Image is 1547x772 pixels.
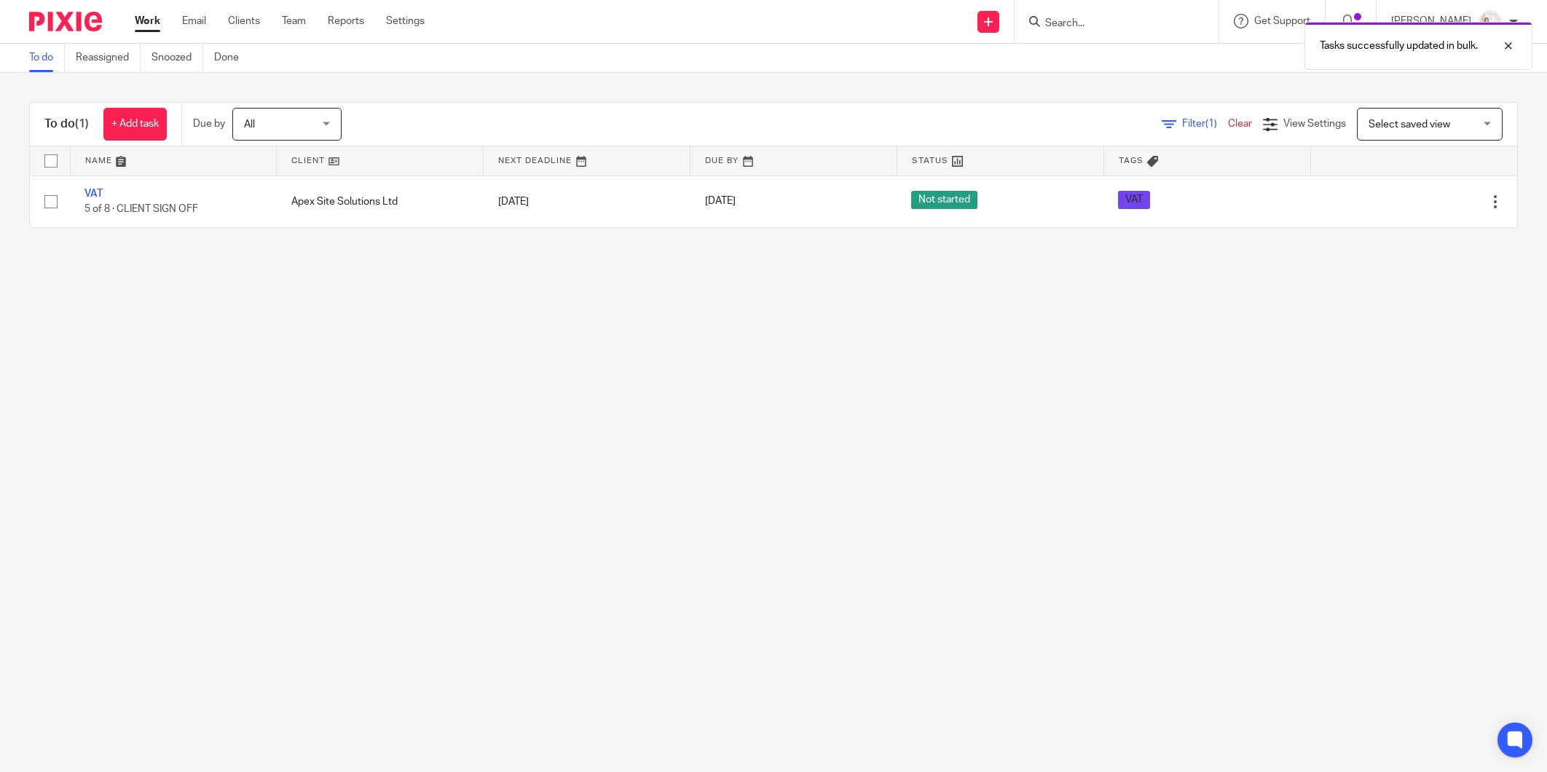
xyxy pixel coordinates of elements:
[193,117,225,131] p: Due by
[386,14,425,28] a: Settings
[182,14,206,28] a: Email
[244,119,255,130] span: All
[103,108,167,141] a: + Add task
[228,14,260,28] a: Clients
[328,14,364,28] a: Reports
[1118,191,1150,209] span: VAT
[1369,119,1450,130] span: Select saved view
[44,117,89,132] h1: To do
[135,14,160,28] a: Work
[1119,157,1143,165] span: Tags
[29,12,102,31] img: Pixie
[484,176,690,227] td: [DATE]
[84,204,198,214] span: 5 of 8 · CLIENT SIGN OFF
[75,118,89,130] span: (1)
[1320,39,1478,53] p: Tasks successfully updated in bulk.
[277,176,484,227] td: Apex Site Solutions Ltd
[1228,119,1252,129] a: Clear
[911,191,977,209] span: Not started
[76,44,141,72] a: Reassigned
[1182,119,1228,129] span: Filter
[282,14,306,28] a: Team
[151,44,203,72] a: Snoozed
[1283,119,1346,129] span: View Settings
[214,44,250,72] a: Done
[29,44,65,72] a: To do
[705,197,736,207] span: [DATE]
[1205,119,1217,129] span: (1)
[1479,10,1502,34] img: Image.jpeg
[84,189,103,199] a: VAT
